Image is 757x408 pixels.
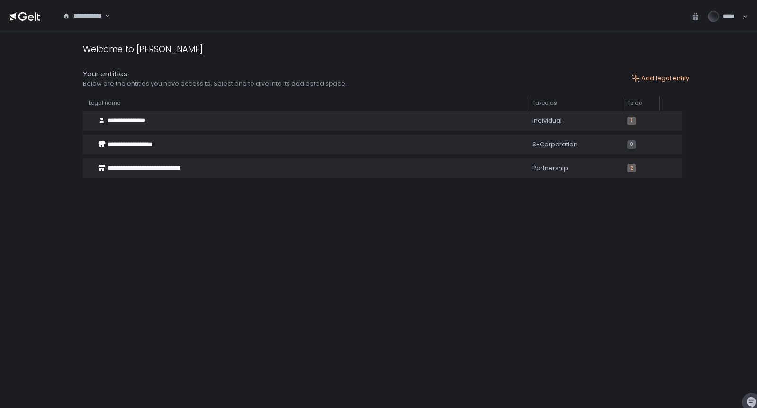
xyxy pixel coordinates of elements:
div: Your entities [83,69,347,80]
input: Search for option [63,20,104,30]
div: Individual [532,117,616,125]
span: Taxed as [532,100,557,107]
div: Below are the entities you have access to. Select one to dive into its dedicated space. [83,80,347,88]
span: Legal name [89,100,120,107]
span: 1 [627,117,636,125]
div: Welcome to [PERSON_NAME] [83,43,203,55]
span: 2 [627,164,636,172]
div: Partnership [532,164,616,172]
div: Search for option [57,7,110,26]
span: 0 [627,140,636,149]
div: S-Corporation [532,140,616,149]
span: To do [627,100,642,107]
button: Add legal entity [632,74,689,82]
